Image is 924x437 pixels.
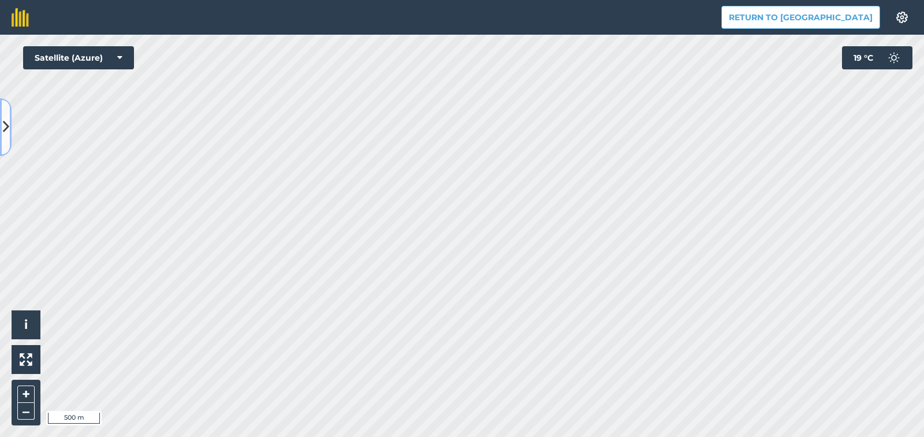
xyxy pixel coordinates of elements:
[854,46,873,69] span: 19 ° C
[895,12,909,23] img: A cog icon
[721,6,880,29] button: Return to [GEOGRAPHIC_DATA]
[20,353,32,366] img: Four arrows, one pointing top left, one top right, one bottom right and the last bottom left
[882,46,906,69] img: svg+xml;base64,PD94bWwgdmVyc2lvbj0iMS4wIiBlbmNvZGluZz0idXRmLTgiPz4KPCEtLSBHZW5lcmF0b3I6IEFkb2JlIE...
[842,46,912,69] button: 19 °C
[17,386,35,403] button: +
[12,310,40,339] button: i
[24,317,28,332] span: i
[17,403,35,420] button: –
[23,46,134,69] button: Satellite (Azure)
[12,8,29,27] img: fieldmargin Logo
